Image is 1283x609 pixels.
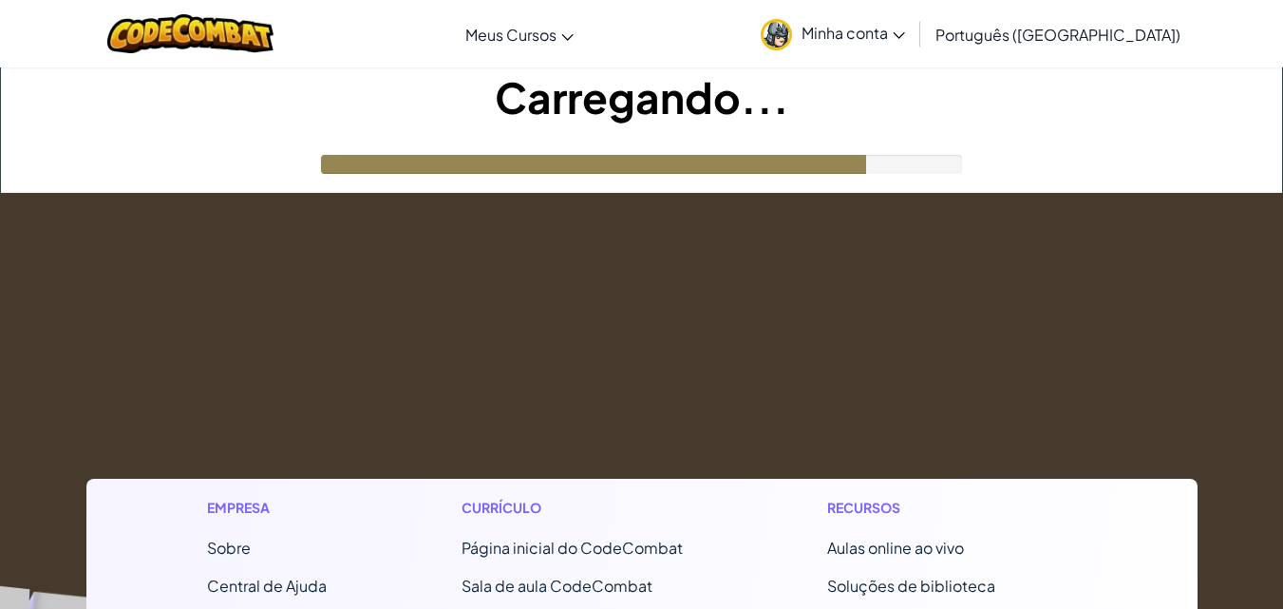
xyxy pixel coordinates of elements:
[827,499,900,516] font: Recursos
[761,19,792,50] img: avatar
[495,70,789,124] font: Carregando...
[207,576,327,596] a: Central de Ajuda
[462,576,652,596] a: Sala de aula CodeCombat
[827,576,995,596] a: Soluções de biblioteca
[456,9,583,60] a: Meus Cursos
[926,9,1190,60] a: Português ([GEOGRAPHIC_DATA])
[935,25,1180,45] font: Português ([GEOGRAPHIC_DATA])
[827,538,964,558] a: Aulas online ao vivo
[207,538,251,558] a: Sobre
[751,4,915,64] a: Minha conta
[107,14,274,53] img: Logotipo do CodeCombat
[207,499,270,516] font: Empresa
[462,538,683,558] font: Página inicial do CodeCombat
[465,25,557,45] font: Meus Cursos
[462,499,541,516] font: Currículo
[802,23,888,43] font: Minha conta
